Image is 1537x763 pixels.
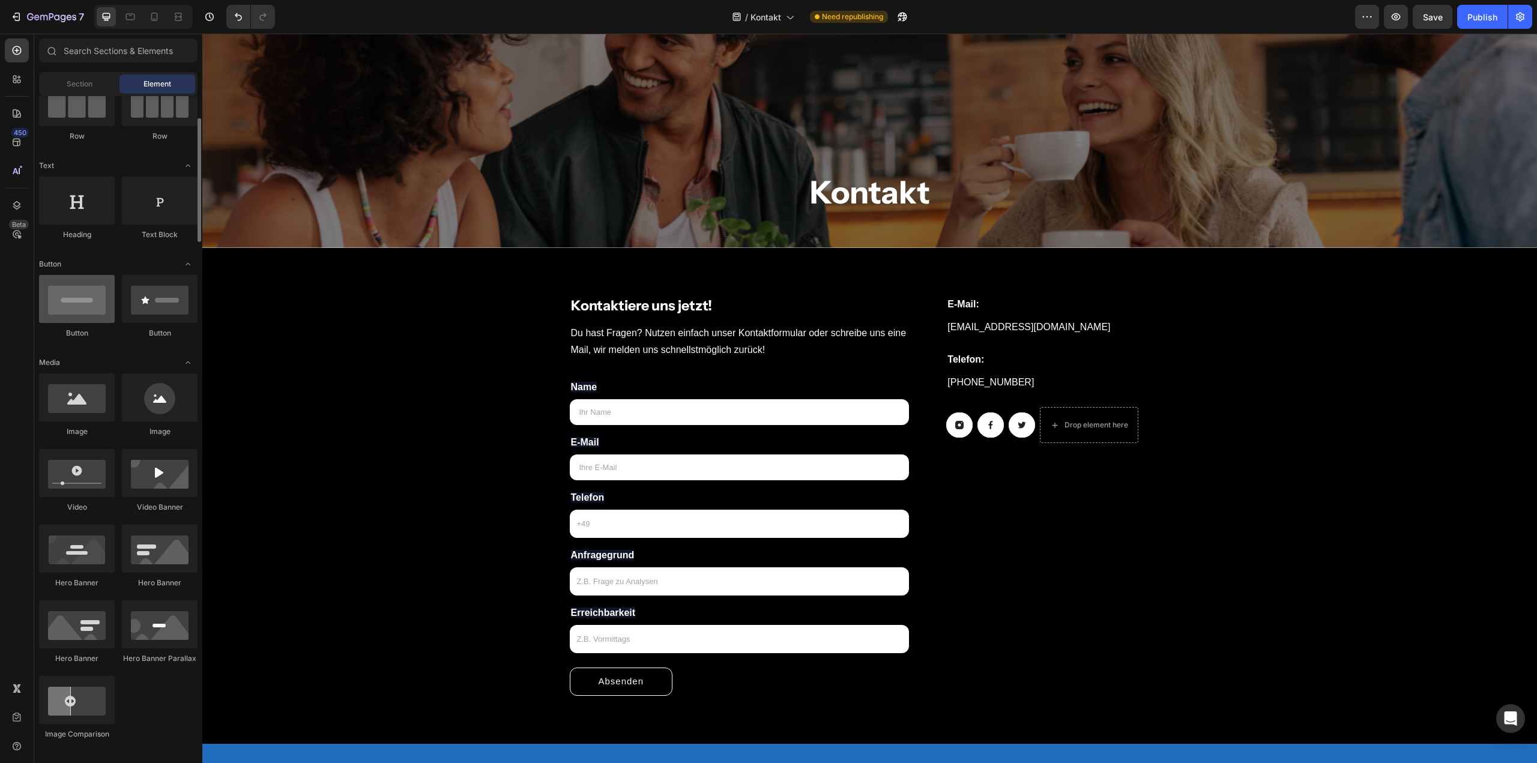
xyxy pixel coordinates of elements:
span: / [745,11,748,23]
div: Video [39,502,115,513]
div: Image [122,426,198,437]
span: Section [67,79,92,89]
strong: Kontaktiere uns jetzt! [369,264,510,280]
span: Toggle open [178,156,198,175]
span: Element [143,79,171,89]
div: Video Banner [122,502,198,513]
div: Hero Banner [39,578,115,588]
button: Absenden [367,634,471,662]
span: Save [1423,12,1443,22]
input: Z.B. Vormittags [367,591,707,620]
iframe: Design area [202,34,1537,763]
div: Hero Banner [122,578,198,588]
span: Telefon [369,459,402,469]
p: [EMAIL_ADDRESS][DOMAIN_NAME] [745,285,966,303]
p: 7 [79,10,84,24]
div: Undo/Redo [226,5,275,29]
span: E-Mail [369,403,397,414]
span: Name [369,348,395,358]
div: Image Comparison [39,729,115,740]
input: Ihr Name [367,366,707,392]
h1: Kontakt [316,137,1019,181]
div: Beta [9,220,29,229]
h3: Telefon: [744,318,967,334]
div: Absenden [396,641,442,655]
span: Toggle open [178,255,198,274]
button: 7 [5,5,89,29]
div: Heading [39,229,115,240]
button: Publish [1457,5,1508,29]
input: Z.B. Frage zu Analysen [367,534,707,562]
span: Anfragegrund [369,516,432,526]
div: Hero Banner [39,653,115,664]
button: Save [1413,5,1452,29]
p: Du hast Fragen? Nutzen einfach unser Kontaktformular oder schreibe uns eine Mail, wir melden uns ... [369,291,706,326]
div: Button [122,328,198,339]
span: Erreichbarkeit [369,574,433,584]
div: Row [39,131,115,142]
span: Text [39,160,54,171]
span: Media [39,357,60,368]
div: Text Block [122,229,198,240]
div: Image [39,426,115,437]
span: Toggle open [178,353,198,372]
h3: E-Mail: [744,262,967,279]
div: Button [39,328,115,339]
p: [PHONE_NUMBER] [745,340,966,358]
div: Open Intercom Messenger [1496,704,1525,733]
span: Button [39,259,61,270]
span: Kontakt [750,11,781,23]
div: Row [122,131,198,142]
input: Search Sections & Elements [39,38,198,62]
div: 450 [11,128,29,137]
div: Drop element here [862,387,926,396]
input: Ihre E-Mail [367,421,707,447]
div: Hero Banner Parallax [122,653,198,664]
input: +49 [367,476,707,504]
span: Need republishing [822,11,883,22]
div: Publish [1467,11,1497,23]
